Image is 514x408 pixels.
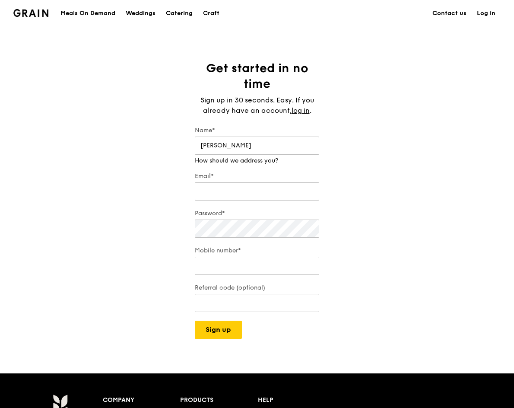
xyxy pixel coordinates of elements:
[292,105,310,116] a: log in
[60,0,115,26] div: Meals On Demand
[198,0,225,26] a: Craft
[427,0,472,26] a: Contact us
[195,61,319,92] h1: Get started in no time
[195,209,319,218] label: Password*
[161,0,198,26] a: Catering
[195,126,319,135] label: Name*
[195,284,319,292] label: Referral code (optional)
[166,0,193,26] div: Catering
[203,0,219,26] div: Craft
[121,0,161,26] a: Weddings
[195,172,319,181] label: Email*
[258,394,335,406] div: Help
[310,106,311,115] span: .
[195,321,242,339] button: Sign up
[195,246,319,255] label: Mobile number*
[126,0,155,26] div: Weddings
[472,0,501,26] a: Log in
[200,96,314,115] span: Sign up in 30 seconds. Easy. If you already have an account,
[103,394,180,406] div: Company
[195,156,319,165] div: How should we address you?
[180,394,257,406] div: Products
[13,9,48,17] img: Grain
